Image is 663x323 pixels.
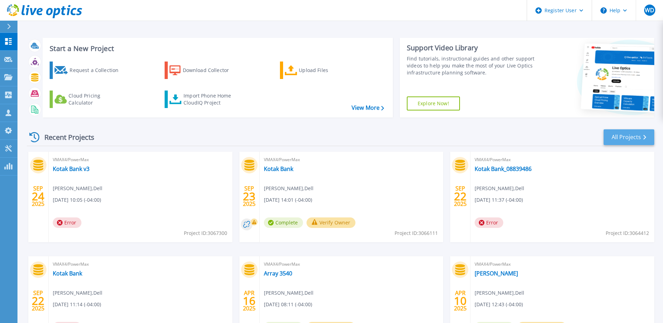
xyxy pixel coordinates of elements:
span: Project ID: 3066111 [395,229,438,237]
span: [PERSON_NAME] , Dell [53,185,102,192]
span: [DATE] 10:05 (-04:00) [53,196,101,204]
div: Request a Collection [70,63,125,77]
span: [DATE] 11:14 (-04:00) [53,301,101,308]
div: SEP 2025 [31,184,45,209]
div: Download Collector [183,63,239,77]
div: APR 2025 [243,288,256,314]
span: 22 [32,298,44,304]
a: Kotak Bank [264,165,293,172]
div: SEP 2025 [243,184,256,209]
a: Array 3540 [264,270,292,277]
div: Import Phone Home CloudIQ Project [183,92,238,106]
div: SEP 2025 [31,288,45,314]
div: Upload Files [299,63,355,77]
a: Kotak Bank_08839486 [475,165,532,172]
span: VMAX4/PowerMax [53,156,228,164]
span: 23 [243,193,255,199]
span: [DATE] 14:01 (-04:00) [264,196,312,204]
span: WD [645,7,654,13]
span: Project ID: 3064412 [606,229,649,237]
span: 16 [243,298,255,304]
span: VMAX4/PowerMax [264,260,439,268]
a: Kotak Bank [53,270,82,277]
span: [PERSON_NAME] , Dell [264,289,314,297]
a: Explore Now! [407,96,460,110]
a: [PERSON_NAME] [475,270,518,277]
span: VMAX4/PowerMax [475,156,650,164]
span: [DATE] 11:37 (-04:00) [475,196,523,204]
span: [PERSON_NAME] , Dell [53,289,102,297]
button: Verify Owner [307,217,356,228]
span: Error [475,217,503,228]
a: Download Collector [165,62,243,79]
a: Request a Collection [50,62,128,79]
div: APR 2025 [454,288,467,314]
div: Recent Projects [27,129,104,146]
span: VMAX4/PowerMax [264,156,439,164]
div: Find tutorials, instructional guides and other support videos to help you make the most of your L... [407,55,536,76]
span: 10 [454,298,467,304]
div: Support Video Library [407,43,536,52]
span: [PERSON_NAME] , Dell [475,185,524,192]
span: VMAX4/PowerMax [53,260,228,268]
a: All Projects [604,129,654,145]
span: [PERSON_NAME] , Dell [475,289,524,297]
span: 22 [454,193,467,199]
span: Project ID: 3067300 [184,229,227,237]
span: Error [53,217,81,228]
span: Complete [264,217,303,228]
div: Cloud Pricing Calculator [69,92,124,106]
span: VMAX4/PowerMax [475,260,650,268]
span: [DATE] 12:43 (-04:00) [475,301,523,308]
span: [DATE] 08:11 (-04:00) [264,301,312,308]
a: Kotak Bank v3 [53,165,89,172]
a: Upload Files [280,62,358,79]
h3: Start a New Project [50,45,384,52]
div: SEP 2025 [454,184,467,209]
a: View More [352,105,384,111]
a: Cloud Pricing Calculator [50,91,128,108]
span: [PERSON_NAME] , Dell [264,185,314,192]
span: 24 [32,193,44,199]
